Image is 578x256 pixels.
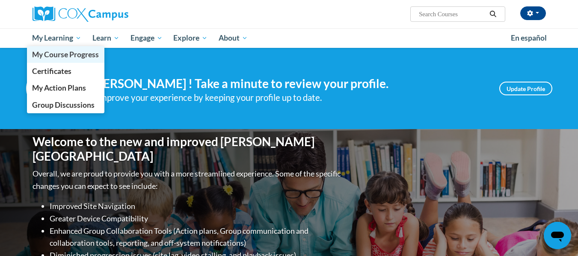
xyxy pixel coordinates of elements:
[50,225,343,250] li: Enhanced Group Collaboration Tools (Action plans, Group communication and collaboration tools, re...
[50,200,343,212] li: Improved Site Navigation
[33,6,195,22] a: Cox Campus
[33,168,343,192] p: Overall, we are proud to provide you with a more streamlined experience. Some of the specific cha...
[505,29,552,47] a: En español
[32,83,86,92] span: My Action Plans
[32,100,95,109] span: Group Discussions
[168,28,213,48] a: Explore
[520,6,546,20] button: Account Settings
[27,63,105,79] a: Certificates
[219,33,248,43] span: About
[87,28,125,48] a: Learn
[32,33,81,43] span: My Learning
[26,69,65,108] img: Profile Image
[544,222,571,249] iframe: Button to launch messaging window
[32,67,71,76] span: Certificates
[27,97,105,113] a: Group Discussions
[173,33,207,43] span: Explore
[486,9,499,19] button: Search
[511,33,547,42] span: En español
[130,33,163,43] span: Engage
[77,91,486,105] div: Help improve your experience by keeping your profile up to date.
[499,82,552,95] a: Update Profile
[92,33,119,43] span: Learn
[33,6,128,22] img: Cox Campus
[27,46,105,63] a: My Course Progress
[77,77,486,91] h4: Hi [PERSON_NAME] ! Take a minute to review your profile.
[213,28,253,48] a: About
[27,28,87,48] a: My Learning
[20,28,559,48] div: Main menu
[27,79,105,96] a: My Action Plans
[418,9,486,19] input: Search Courses
[125,28,168,48] a: Engage
[32,50,99,59] span: My Course Progress
[33,135,343,163] h1: Welcome to the new and improved [PERSON_NAME][GEOGRAPHIC_DATA]
[50,212,343,225] li: Greater Device Compatibility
